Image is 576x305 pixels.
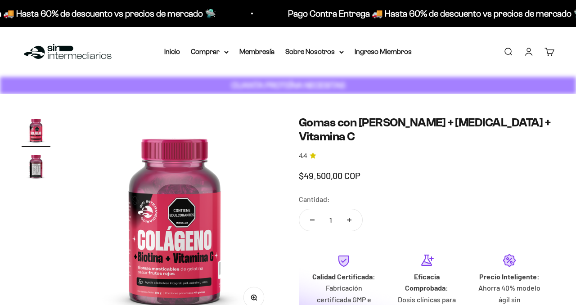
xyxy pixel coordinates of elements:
span: 4.4 [299,151,307,161]
p: Pago Contra Entrega 🚚 Hasta 60% de descuento vs precios de mercado 🛸 [249,6,546,21]
button: Aumentar cantidad [336,209,362,231]
strong: Precio Inteligente: [479,272,540,281]
sale-price: $49.500,00 COP [299,168,360,183]
strong: Calidad Certificada: [312,272,375,281]
summary: Comprar [191,46,229,58]
img: Gomas con Colageno + Biotina + Vitamina C [22,116,50,144]
a: Ingreso Miembros [355,48,412,55]
summary: Sobre Nosotros [285,46,344,58]
strong: CUANTA PROTEÍNA NECESITAS [231,81,345,90]
img: Gomas con Colageno + Biotina + Vitamina C [22,152,50,180]
a: Membresía [239,48,274,55]
button: Ir al artículo 2 [22,152,50,183]
h1: Gomas con [PERSON_NAME] + [MEDICAL_DATA] + Vitamina C [299,116,554,144]
a: 4.44.4 de 5.0 estrellas [299,151,554,161]
button: Reducir cantidad [299,209,325,231]
button: Ir al artículo 1 [22,116,50,147]
strong: Eficacia Comprobada: [405,272,448,292]
a: Inicio [164,48,180,55]
label: Cantidad: [299,193,330,205]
